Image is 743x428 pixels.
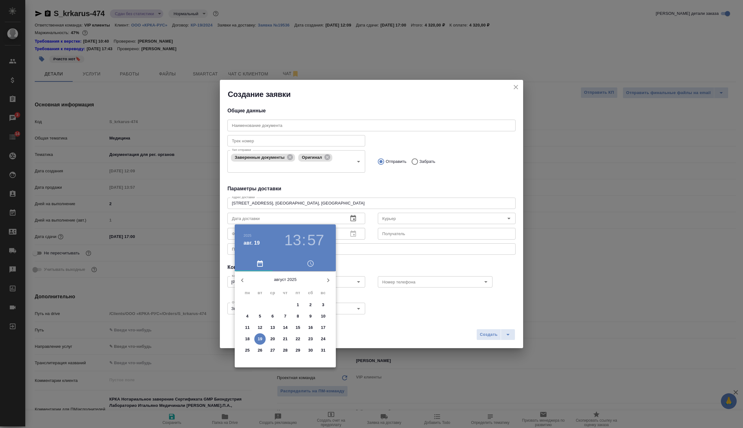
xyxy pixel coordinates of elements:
button: 9 [305,311,316,322]
p: 7 [284,313,286,319]
p: 6 [271,313,274,319]
p: 16 [308,324,313,331]
p: 24 [321,336,326,342]
h3: : [302,231,306,249]
button: 28 [280,345,291,356]
span: пт [292,290,304,296]
p: 25 [245,347,250,354]
p: 12 [258,324,263,331]
p: 14 [283,324,288,331]
button: 22 [292,333,304,345]
button: 27 [267,345,278,356]
button: 18 [242,333,253,345]
button: 26 [254,345,266,356]
p: 1 [297,302,299,308]
p: 11 [245,324,250,331]
p: 19 [258,336,263,342]
p: 15 [296,324,300,331]
button: 8 [292,311,304,322]
span: пн [242,290,253,296]
p: 31 [321,347,326,354]
p: 21 [283,336,288,342]
p: 3 [322,302,324,308]
p: 29 [296,347,300,354]
button: 11 [242,322,253,333]
p: 13 [270,324,275,331]
button: 16 [305,322,316,333]
button: 4 [242,311,253,322]
p: 23 [308,336,313,342]
button: 3 [317,299,329,311]
span: чт [280,290,291,296]
p: 8 [297,313,299,319]
button: 12 [254,322,266,333]
button: 31 [317,345,329,356]
p: 20 [270,336,275,342]
button: 23 [305,333,316,345]
span: сб [305,290,316,296]
span: вс [317,290,329,296]
p: 17 [321,324,326,331]
p: 22 [296,336,300,342]
span: ср [267,290,278,296]
button: 13 [267,322,278,333]
button: 15 [292,322,304,333]
button: 5 [254,311,266,322]
button: 21 [280,333,291,345]
p: 30 [308,347,313,354]
button: 20 [267,333,278,345]
p: 18 [245,336,250,342]
button: 10 [317,311,329,322]
button: 2025 [244,234,251,237]
p: 28 [283,347,288,354]
p: 9 [309,313,311,319]
button: 2 [305,299,316,311]
button: 19 [254,333,266,345]
button: 7 [280,311,291,322]
p: 2 [309,302,311,308]
button: 14 [280,322,291,333]
button: 29 [292,345,304,356]
button: 30 [305,345,316,356]
button: авг. 19 [244,239,260,247]
button: 25 [242,345,253,356]
span: вт [254,290,266,296]
p: август 2025 [250,276,321,283]
p: 26 [258,347,263,354]
button: 24 [317,333,329,345]
button: 57 [307,231,324,249]
p: 4 [246,313,248,319]
p: 5 [259,313,261,319]
p: 10 [321,313,326,319]
p: 27 [270,347,275,354]
button: 1 [292,299,304,311]
button: 13 [284,231,301,249]
button: 17 [317,322,329,333]
button: 6 [267,311,278,322]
